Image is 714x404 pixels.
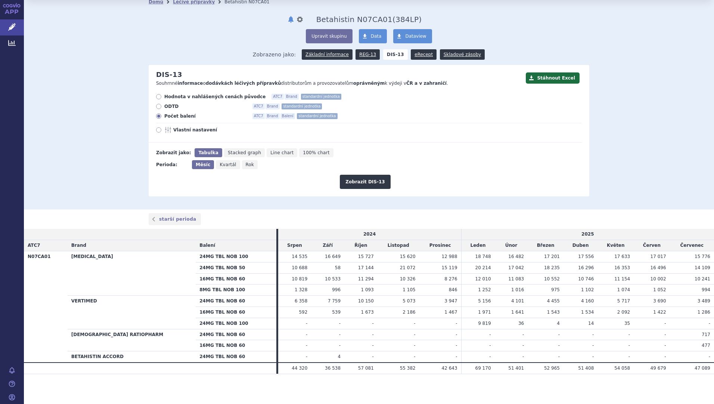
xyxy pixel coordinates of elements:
[358,366,374,371] span: 57 081
[280,113,295,119] span: Balení
[617,298,630,304] span: 5 717
[597,240,634,251] td: Květen
[287,15,295,24] button: notifikace
[581,287,594,292] span: 1 102
[372,321,373,326] span: -
[156,160,188,169] div: Perioda:
[292,265,307,270] span: 10 688
[414,343,415,348] span: -
[478,298,491,304] span: 5 156
[547,310,560,315] span: 1 543
[495,240,528,251] td: Únor
[508,254,524,259] span: 16 482
[664,332,666,337] span: -
[461,229,714,240] td: 2025
[395,15,410,24] span: 384
[220,162,236,167] span: Kvartál
[414,321,415,326] span: -
[196,285,276,296] th: 8MG TBL NOB 100
[297,113,337,119] span: standardní jednotka
[489,332,491,337] span: -
[199,243,215,248] span: Balení
[306,354,307,359] span: -
[651,254,666,259] span: 17 017
[547,298,560,304] span: 4 455
[709,354,710,359] span: -
[339,321,341,326] span: -
[702,287,710,292] span: 994
[456,332,457,337] span: -
[252,103,265,109] span: ATC7
[411,49,437,60] a: eRecept
[361,287,373,292] span: 1 093
[196,340,276,351] th: 16MG TBL NOB 60
[475,265,491,270] span: 20 214
[71,243,86,248] span: Brand
[311,240,344,251] td: Září
[178,81,203,86] strong: informace
[306,321,307,326] span: -
[292,276,307,282] span: 10 819
[442,366,457,371] span: 42 643
[628,354,630,359] span: -
[664,321,666,326] span: -
[28,243,40,248] span: ATC7
[400,276,416,282] span: 10 326
[196,307,276,318] th: 16MG TBL NOB 60
[578,276,594,282] span: 10 746
[266,103,280,109] span: Brand
[419,240,461,251] td: Prosinec
[442,254,457,259] span: 12 988
[338,354,341,359] span: 4
[292,254,307,259] span: 14 535
[592,354,594,359] span: -
[695,265,710,270] span: 14 109
[24,251,68,362] th: N07CA01
[400,366,416,371] span: 55 382
[285,94,299,100] span: Brand
[306,343,307,348] span: -
[702,343,710,348] span: 477
[614,265,630,270] span: 16 353
[372,332,373,337] span: -
[653,298,666,304] span: 3 690
[372,354,373,359] span: -
[149,213,201,225] a: starší perioda
[252,113,265,119] span: ATC7
[511,287,524,292] span: 1 016
[489,354,491,359] span: -
[475,366,491,371] span: 69 170
[228,150,261,155] span: Stacked graph
[344,240,378,251] td: Říjen
[292,366,307,371] span: 44 320
[698,298,710,304] span: 3 489
[558,343,560,348] span: -
[356,49,380,60] a: REG-13
[653,287,666,292] span: 1 052
[581,298,594,304] span: 4 160
[196,296,276,307] th: 24MG TBL NOB 60
[581,310,594,315] span: 1 534
[614,366,630,371] span: 54 058
[544,366,560,371] span: 52 965
[282,103,322,109] span: standardní jednotka
[695,276,710,282] span: 10 241
[522,354,524,359] span: -
[332,310,341,315] span: 539
[511,310,524,315] span: 1 641
[628,332,630,337] span: -
[475,276,491,282] span: 12 010
[544,254,560,259] span: 17 201
[270,150,294,155] span: Line chart
[206,81,281,86] strong: dodávkách léčivých přípravků
[378,240,419,251] td: Listopad
[442,265,457,270] span: 15 119
[522,343,524,348] span: -
[393,29,432,43] a: Dataview
[617,310,630,315] span: 2 092
[196,329,276,340] th: 24MG TBL NOB 60
[358,265,374,270] span: 17 144
[358,276,374,282] span: 11 294
[653,310,666,315] span: 1 422
[361,310,373,315] span: 1 673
